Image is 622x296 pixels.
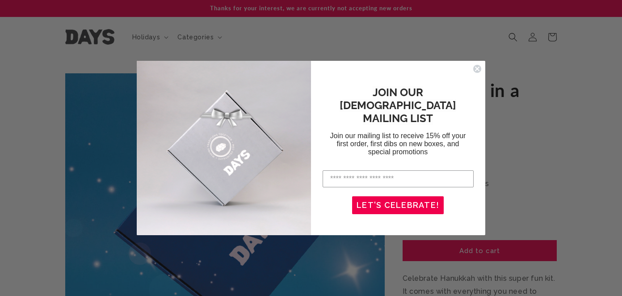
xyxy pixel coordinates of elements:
button: LET'S CELEBRATE! [353,196,444,214]
span: JOIN OUR [DEMOGRAPHIC_DATA] MAILING LIST [340,86,457,125]
input: Enter your email address [323,170,474,187]
span: Join our mailing list to receive 15% off your first order, first dibs on new boxes, and special p... [330,132,466,156]
button: Close dialog [473,64,482,73]
img: d3790c2f-0e0c-4c72-ba1e-9ed984504164.jpeg [137,61,311,235]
